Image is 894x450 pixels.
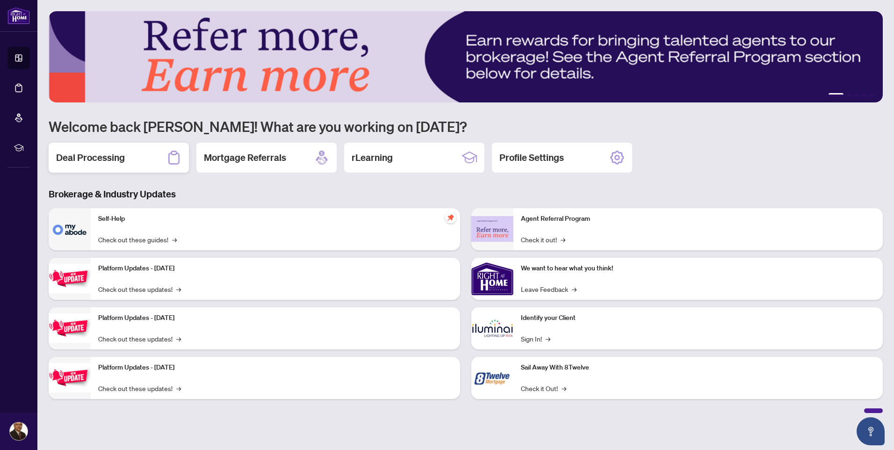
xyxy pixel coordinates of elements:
img: Sail Away With 8Twelve [471,357,513,399]
p: Platform Updates - [DATE] [98,363,453,373]
span: → [176,284,181,294]
button: 3 [855,93,858,97]
p: Sail Away With 8Twelve [521,363,875,373]
button: Open asap [857,417,885,445]
span: pushpin [445,212,456,223]
span: → [546,334,550,344]
h2: Mortgage Referrals [204,151,286,164]
img: Identify your Client [471,307,513,349]
h2: Deal Processing [56,151,125,164]
h2: Profile Settings [499,151,564,164]
p: Agent Referral Program [521,214,875,224]
a: Check it out!→ [521,234,565,245]
img: Platform Updates - July 8, 2025 [49,313,91,343]
span: → [176,334,181,344]
a: Check out these updates!→ [98,334,181,344]
span: → [572,284,577,294]
p: Platform Updates - [DATE] [98,313,453,323]
p: Platform Updates - [DATE] [98,263,453,274]
img: logo [7,7,30,24]
p: Identify your Client [521,313,875,323]
p: Self-Help [98,214,453,224]
img: Agent Referral Program [471,216,513,242]
img: Platform Updates - June 23, 2025 [49,363,91,392]
h1: Welcome back [PERSON_NAME]! What are you working on [DATE]? [49,117,883,135]
button: 1 [829,93,844,97]
a: Check out these guides!→ [98,234,177,245]
h2: rLearning [352,151,393,164]
img: Platform Updates - July 21, 2025 [49,264,91,293]
img: Slide 0 [49,11,883,102]
button: 2 [847,93,851,97]
span: → [561,234,565,245]
span: → [172,234,177,245]
span: → [176,383,181,393]
h3: Brokerage & Industry Updates [49,188,883,201]
img: Profile Icon [10,422,28,440]
a: Check out these updates!→ [98,284,181,294]
a: Check out these updates!→ [98,383,181,393]
a: Leave Feedback→ [521,284,577,294]
button: 4 [862,93,866,97]
a: Check it Out!→ [521,383,566,393]
img: Self-Help [49,208,91,250]
p: We want to hear what you think! [521,263,875,274]
span: → [562,383,566,393]
a: Sign In!→ [521,334,550,344]
img: We want to hear what you think! [471,258,513,300]
button: 5 [870,93,873,97]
